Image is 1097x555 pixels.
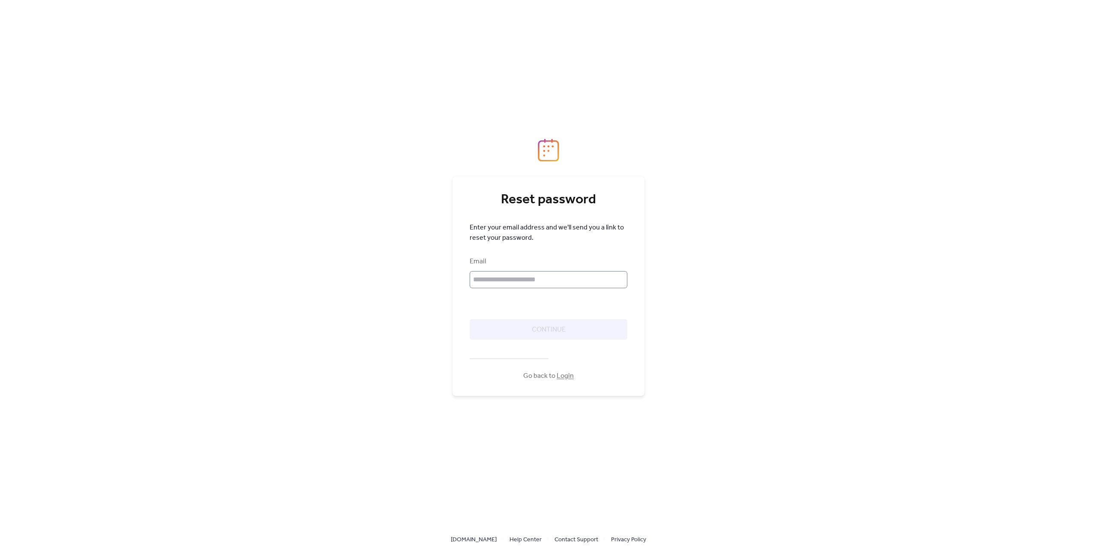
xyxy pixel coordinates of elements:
[510,535,542,545] span: Help Center
[557,369,574,383] a: Login
[470,223,627,243] span: Enter your email address and we'll send you a link to reset your password.
[554,534,598,545] a: Contact Support
[611,534,646,545] a: Privacy Policy
[538,139,559,162] img: logo
[470,256,626,267] div: Email
[554,535,598,545] span: Contact Support
[470,191,627,208] div: Reset password
[611,535,646,545] span: Privacy Policy
[523,371,574,381] span: Go back to
[451,534,497,545] a: [DOMAIN_NAME]
[451,535,497,545] span: [DOMAIN_NAME]
[510,534,542,545] a: Help Center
